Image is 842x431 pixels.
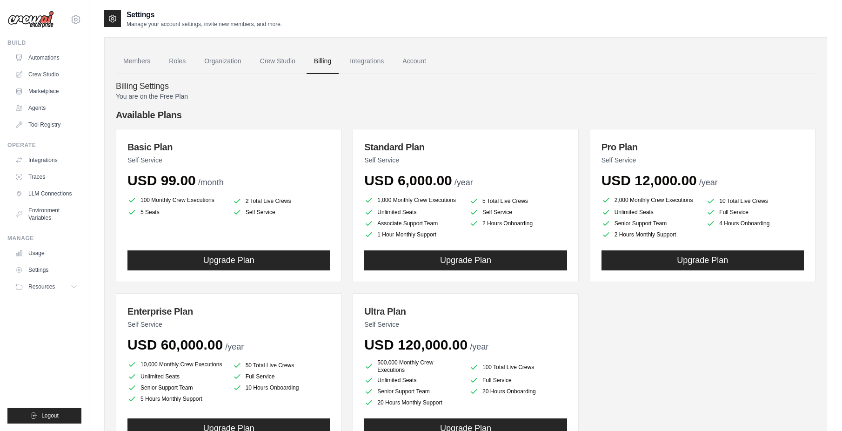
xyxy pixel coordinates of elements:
[233,361,330,370] li: 50 Total Live Crews
[469,208,567,217] li: Self Service
[127,9,282,20] h2: Settings
[601,230,699,239] li: 2 Hours Monthly Support
[11,246,81,261] a: Usage
[364,173,452,188] span: USD 6,000.00
[253,49,303,74] a: Crew Studio
[469,219,567,228] li: 2 Hours Onboarding
[469,387,567,396] li: 20 Hours Onboarding
[7,141,81,149] div: Operate
[364,219,462,228] li: Associate Support Team
[364,141,567,154] h3: Standard Plan
[127,305,330,318] h3: Enterprise Plan
[127,320,330,329] p: Self Service
[127,337,223,352] span: USD 60,000.00
[364,250,567,270] button: Upgrade Plan
[364,155,567,165] p: Self Service
[11,186,81,201] a: LLM Connections
[601,250,804,270] button: Upgrade Plan
[11,203,81,225] a: Environment Variables
[601,155,804,165] p: Self Service
[11,279,81,294] button: Resources
[116,108,815,121] h4: Available Plans
[7,39,81,47] div: Build
[127,359,225,370] li: 10,000 Monthly Crew Executions
[469,196,567,206] li: 5 Total Live Crews
[198,178,224,187] span: /month
[7,11,54,28] img: Logo
[364,376,462,385] li: Unlimited Seats
[342,49,391,74] a: Integrations
[601,208,699,217] li: Unlimited Seats
[364,320,567,329] p: Self Service
[127,394,225,404] li: 5 Hours Monthly Support
[11,84,81,99] a: Marketplace
[364,359,462,374] li: 500,000 Monthly Crew Executions
[127,195,225,206] li: 100 Monthly Crew Executions
[11,263,81,277] a: Settings
[364,305,567,318] h3: Ultra Plan
[601,173,697,188] span: USD 12,000.00
[601,195,699,206] li: 2,000 Monthly Crew Executions
[469,376,567,385] li: Full Service
[454,178,473,187] span: /year
[127,208,225,217] li: 5 Seats
[197,49,248,74] a: Organization
[11,101,81,115] a: Agents
[41,412,59,419] span: Logout
[127,20,282,28] p: Manage your account settings, invite new members, and more.
[706,219,804,228] li: 4 Hours Onboarding
[601,141,804,154] h3: Pro Plan
[11,153,81,168] a: Integrations
[127,250,330,270] button: Upgrade Plan
[364,208,462,217] li: Unlimited Seats
[364,195,462,206] li: 1,000 Monthly Crew Executions
[161,49,193,74] a: Roles
[127,372,225,381] li: Unlimited Seats
[364,398,462,407] li: 20 Hours Monthly Support
[127,155,330,165] p: Self Service
[28,283,55,290] span: Resources
[11,50,81,65] a: Automations
[127,141,330,154] h3: Basic Plan
[116,81,815,92] h4: Billing Settings
[11,117,81,132] a: Tool Registry
[364,230,462,239] li: 1 Hour Monthly Support
[233,208,330,217] li: Self Service
[470,342,488,351] span: /year
[706,196,804,206] li: 10 Total Live Crews
[233,196,330,206] li: 2 Total Live Crews
[364,337,468,352] span: USD 120,000.00
[11,67,81,82] a: Crew Studio
[706,208,804,217] li: Full Service
[601,219,699,228] li: Senior Support Team
[11,169,81,184] a: Traces
[395,49,434,74] a: Account
[116,49,158,74] a: Members
[116,92,815,101] p: You are on the Free Plan
[7,235,81,242] div: Manage
[127,383,225,392] li: Senior Support Team
[233,383,330,392] li: 10 Hours Onboarding
[233,372,330,381] li: Full Service
[7,408,81,424] button: Logout
[307,49,339,74] a: Billing
[469,361,567,374] li: 100 Total Live Crews
[699,178,718,187] span: /year
[364,387,462,396] li: Senior Support Team
[127,173,196,188] span: USD 99.00
[225,342,244,351] span: /year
